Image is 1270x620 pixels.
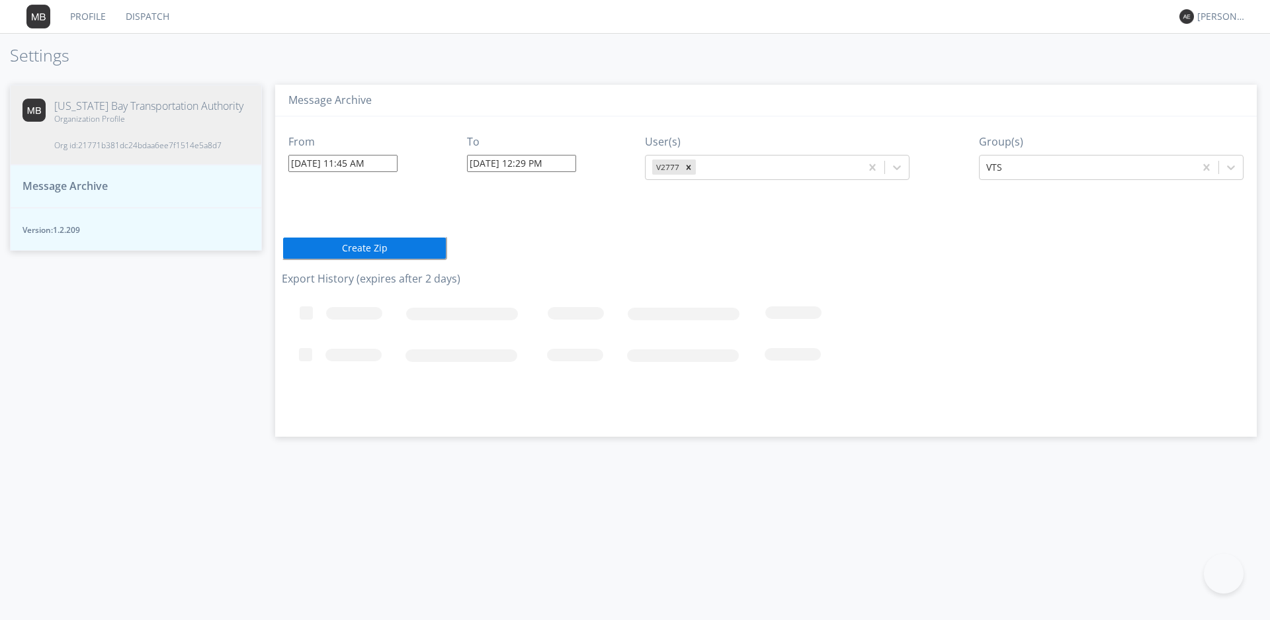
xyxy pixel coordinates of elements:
[282,236,447,260] button: Create Zip
[1197,10,1247,23] div: [PERSON_NAME]
[467,136,576,148] h3: To
[22,179,108,194] span: Message Archive
[10,85,262,165] button: [US_STATE] Bay Transportation AuthorityOrganization ProfileOrg id:21771b381dc24bdaa6ee7f1514e5a8d7
[22,99,46,122] img: 373638.png
[979,136,1244,148] h3: Group(s)
[10,208,262,251] button: Version:1.2.209
[22,224,249,236] span: Version: 1.2.209
[1179,9,1194,24] img: 373638.png
[54,140,243,151] span: Org id: 21771b381dc24bdaa6ee7f1514e5a8d7
[681,159,696,175] div: Remove V2777
[54,99,243,114] span: [US_STATE] Bay Transportation Authority
[652,159,681,175] div: V2777
[645,136,910,148] h3: User(s)
[282,273,1250,285] h3: Export History (expires after 2 days)
[288,136,398,148] h3: From
[288,95,1244,107] h3: Message Archive
[1204,554,1244,594] iframe: Toggle Customer Support
[10,165,262,208] button: Message Archive
[54,113,243,124] span: Organization Profile
[26,5,50,28] img: 373638.png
